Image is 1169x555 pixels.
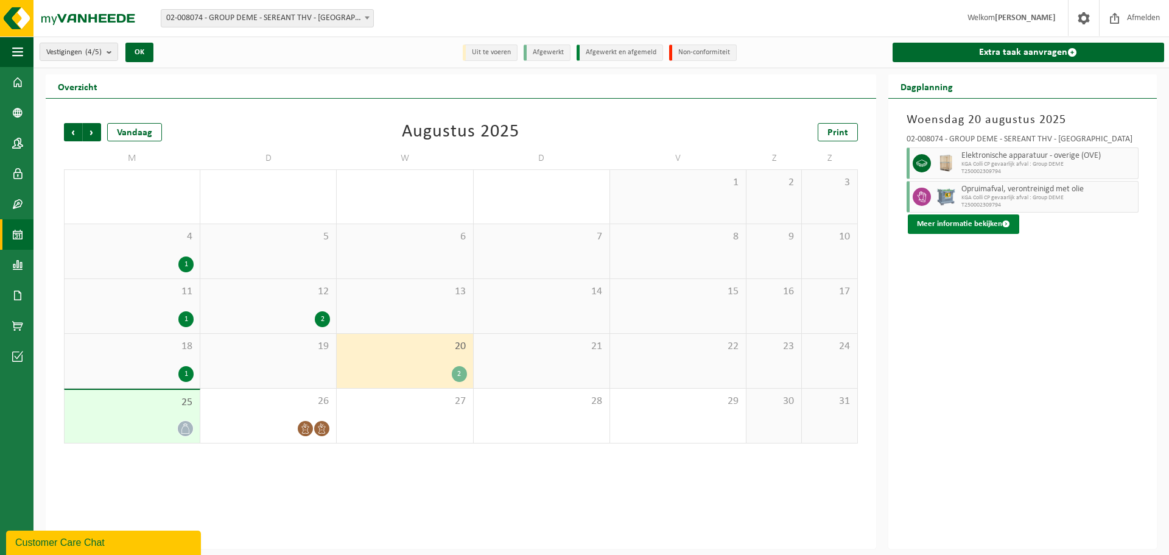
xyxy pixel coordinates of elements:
[64,147,200,169] td: M
[995,13,1056,23] strong: [PERSON_NAME]
[46,74,110,98] h2: Overzicht
[616,340,740,353] span: 22
[802,147,857,169] td: Z
[616,285,740,299] span: 15
[71,230,194,244] span: 4
[40,43,118,61] button: Vestigingen(4/5)
[178,311,194,327] div: 1
[669,44,737,61] li: Non-conformiteit
[480,340,603,353] span: 21
[961,185,1135,194] span: Opruimafval, verontreinigd met olie
[343,285,466,299] span: 13
[343,230,466,244] span: 6
[808,395,851,408] span: 31
[907,135,1139,147] div: 02-008074 - GROUP DEME - SEREANT THV - [GEOGRAPHIC_DATA]
[893,43,1164,62] a: Extra taak aanvragen
[827,128,848,138] span: Print
[808,340,851,353] span: 24
[577,44,663,61] li: Afgewerkt en afgemeld
[71,396,194,409] span: 25
[961,168,1135,175] span: T250002309794
[753,340,795,353] span: 23
[206,230,330,244] span: 5
[808,230,851,244] span: 10
[961,151,1135,161] span: Elektronische apparatuur - overige (OVE)
[161,9,374,27] span: 02-008074 - GROUP DEME - SEREANT THV - ANTWERPEN
[6,528,203,555] iframe: chat widget
[200,147,337,169] td: D
[474,147,610,169] td: D
[178,256,194,272] div: 1
[908,214,1019,234] button: Meer informatie bekijken
[178,366,194,382] div: 1
[64,123,82,141] span: Vorige
[71,285,194,299] span: 11
[46,43,102,62] span: Vestigingen
[125,43,153,62] button: OK
[85,48,102,56] count: (4/5)
[616,395,740,408] span: 29
[83,123,101,141] span: Volgende
[616,230,740,244] span: 8
[71,340,194,353] span: 18
[107,123,162,141] div: Vandaag
[961,194,1135,202] span: KGA Colli CP gevaarlijk afval : Group DEME
[480,395,603,408] span: 28
[206,285,330,299] span: 12
[961,161,1135,168] span: KGA Colli CP gevaarlijk afval : Group DEME
[452,366,467,382] div: 2
[961,202,1135,209] span: T250002309794
[343,395,466,408] span: 27
[206,395,330,408] span: 26
[463,44,518,61] li: Uit te voeren
[480,285,603,299] span: 14
[753,176,795,189] span: 2
[524,44,570,61] li: Afgewerkt
[753,285,795,299] span: 16
[610,147,746,169] td: V
[161,10,373,27] span: 02-008074 - GROUP DEME - SEREANT THV - ANTWERPEN
[808,176,851,189] span: 3
[937,154,955,172] img: PB-WB-1440-WDN-00-00
[753,395,795,408] span: 30
[315,311,330,327] div: 2
[888,74,965,98] h2: Dagplanning
[808,285,851,299] span: 17
[480,230,603,244] span: 7
[753,230,795,244] span: 9
[337,147,473,169] td: W
[818,123,858,141] a: Print
[206,340,330,353] span: 19
[402,123,519,141] div: Augustus 2025
[746,147,802,169] td: Z
[907,111,1139,129] h3: Woensdag 20 augustus 2025
[616,176,740,189] span: 1
[937,188,955,206] img: PB-AP-0800-MET-02-01
[343,340,466,353] span: 20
